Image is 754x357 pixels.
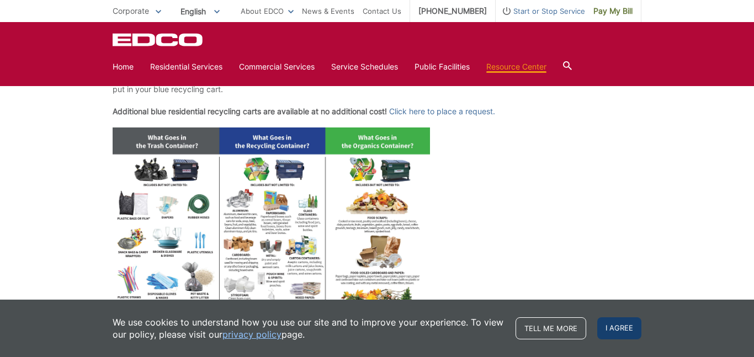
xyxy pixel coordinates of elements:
a: Service Schedules [331,61,398,73]
a: EDCD logo. Return to the homepage. [113,33,204,46]
p: We use cookies to understand how you use our site and to improve your experience. To view our pol... [113,316,505,340]
a: Click here to place a request. [389,105,495,118]
span: I agree [597,317,641,339]
a: Tell me more [516,317,586,339]
a: About EDCO [241,5,294,17]
a: Home [113,61,134,73]
a: Resource Center [486,61,546,73]
a: News & Events [302,5,354,17]
a: Residential Services [150,61,222,73]
span: Corporate [113,6,149,15]
strong: Additional blue residential recycling carts are available at no additional cost! [113,106,387,116]
span: Pay My Bill [593,5,633,17]
a: Public Facilities [415,61,470,73]
span: English [172,2,228,20]
a: privacy policy [222,328,282,340]
a: Commercial Services [239,61,315,73]
a: Contact Us [363,5,401,17]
